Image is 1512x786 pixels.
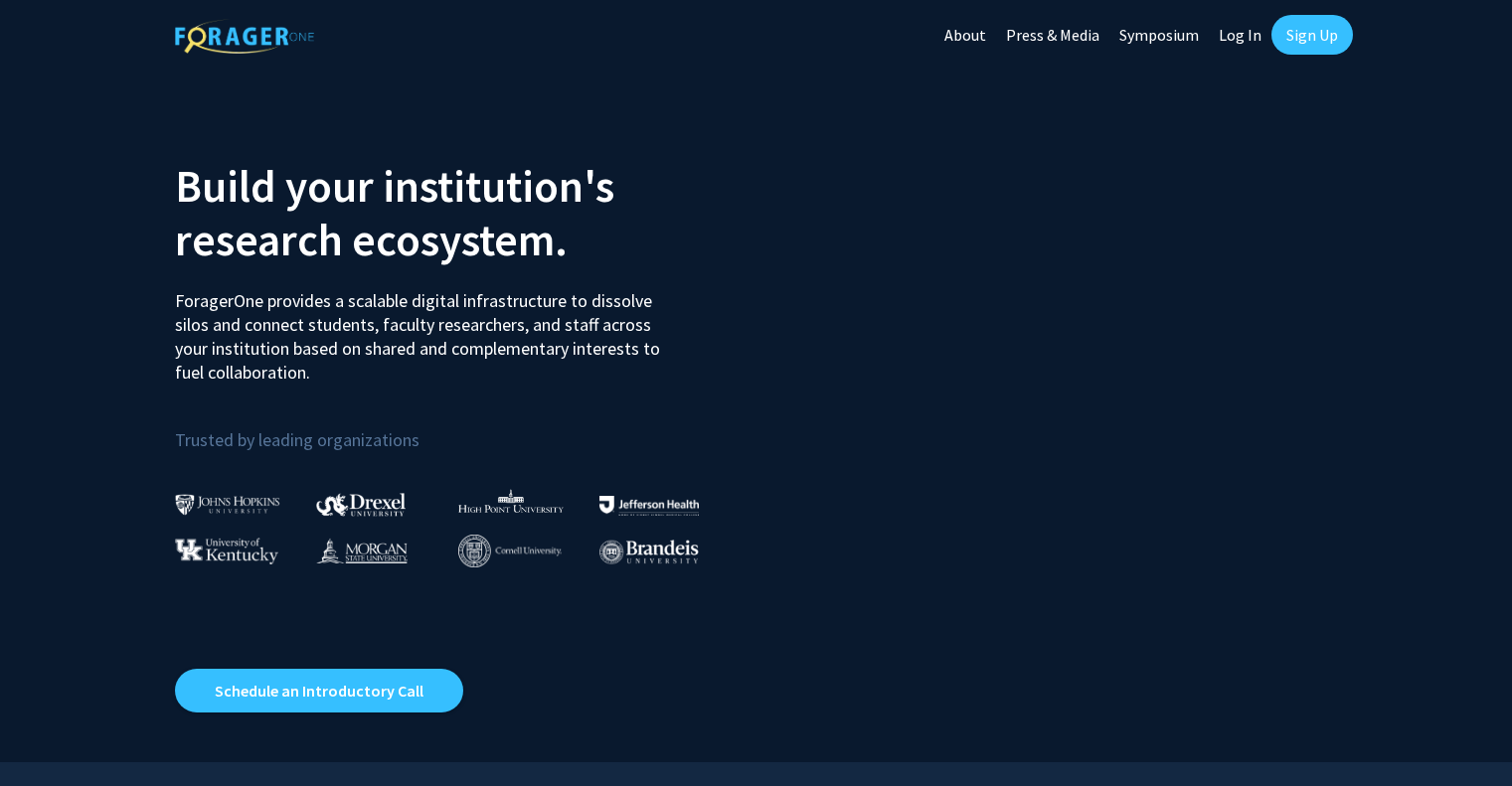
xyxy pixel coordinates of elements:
[175,494,280,515] img: Johns Hopkins University
[599,540,699,564] img: Brandeis University
[316,538,408,563] img: Morgan State University
[175,19,314,54] img: ForagerOne Logo
[316,493,406,516] img: Drexel University
[175,538,278,564] img: University of Kentucky
[1271,15,1353,55] a: Sign Up
[175,669,463,712] a: Opens in a new tab
[458,535,562,567] img: Cornell University
[458,489,564,513] img: High Point University
[175,159,742,266] h2: Build your institution's research ecosystem.
[599,496,699,515] img: Thomas Jefferson University
[175,274,674,385] p: ForagerOne provides a scalable digital infrastructure to dissolve silos and connect students, fac...
[175,400,742,455] p: Trusted by leading organizations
